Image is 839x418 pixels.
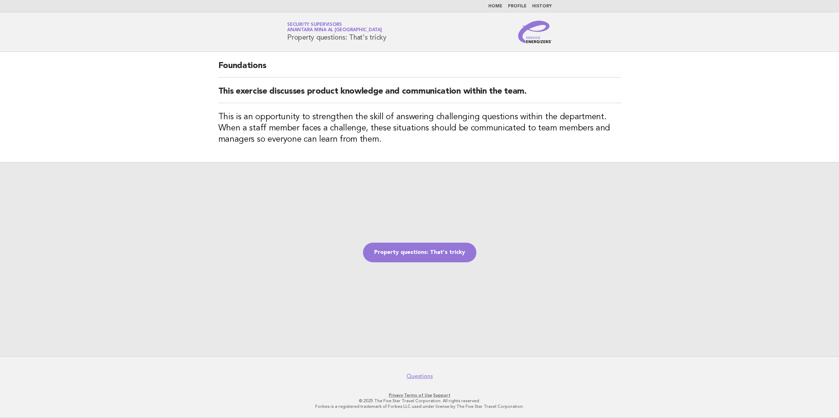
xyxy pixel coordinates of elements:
h1: Property questions: That's tricky [287,23,387,41]
img: Service Energizers [518,21,552,43]
p: · · [205,392,634,398]
p: © 2025 The Five Star Travel Corporation. All rights reserved. [205,398,634,404]
a: Home [488,4,502,8]
a: Questions [407,373,433,380]
a: Security SupervisorsAnantara Mina al [GEOGRAPHIC_DATA] [287,22,382,32]
h2: This exercise discusses product knowledge and communication within the team. [218,86,621,103]
a: History [532,4,552,8]
h3: This is an opportunity to strengthen the skill of answering challenging questions within the depa... [218,112,621,145]
h2: Foundations [218,60,621,77]
a: Privacy [389,393,403,398]
a: Profile [508,4,527,8]
a: Property questions: That's tricky [363,243,476,262]
a: Support [433,393,450,398]
span: Anantara Mina al [GEOGRAPHIC_DATA] [287,28,382,33]
a: Terms of Use [404,393,432,398]
p: Forbes is a registered trademark of Forbes LLC used under license by The Five Star Travel Corpora... [205,404,634,409]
